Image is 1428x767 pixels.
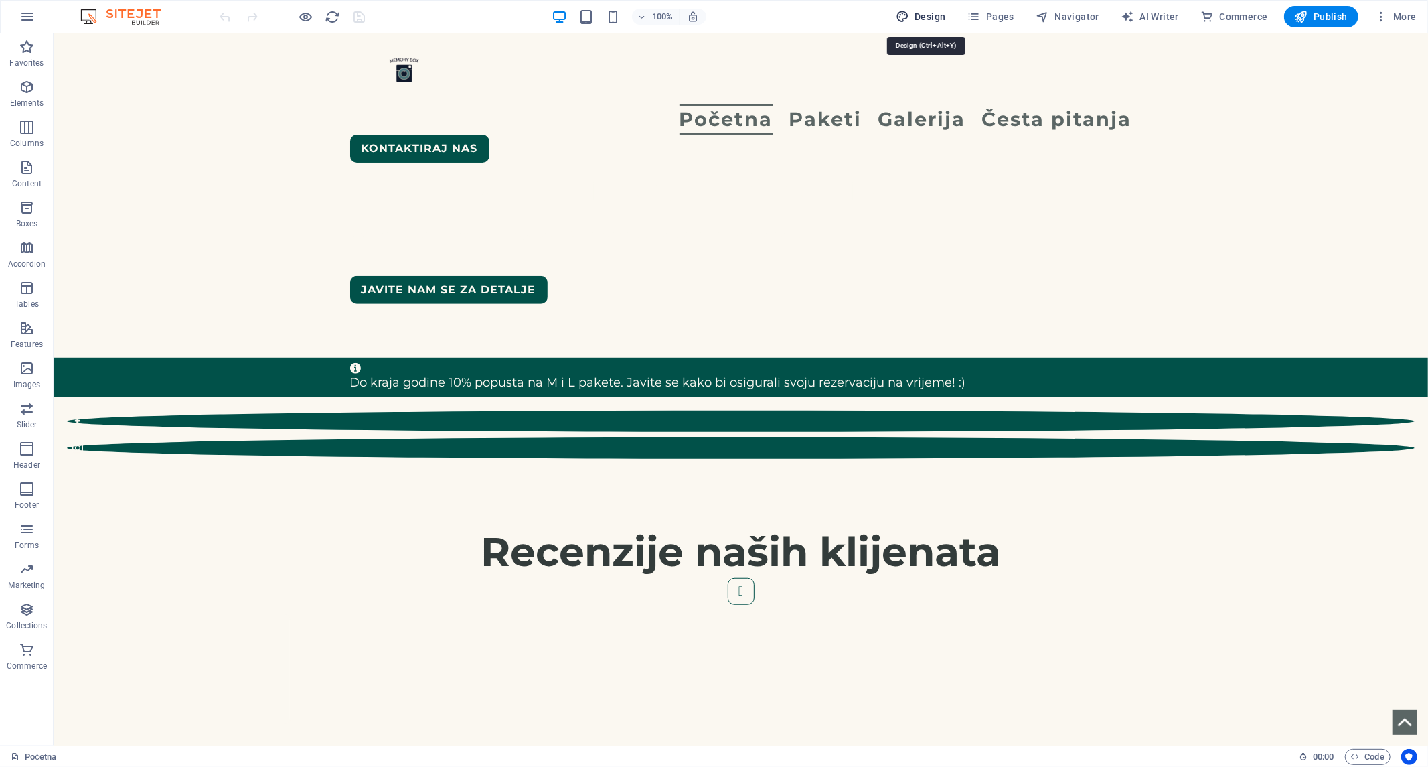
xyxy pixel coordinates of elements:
p: Favorites [9,58,44,68]
p: Tables [15,299,39,309]
span: More [1374,10,1417,23]
button: Commerce [1195,6,1273,27]
span: Code [1351,749,1384,765]
h6: 100% [652,9,673,25]
p: Columns [10,138,44,149]
p: Content [12,178,42,189]
span: : [1322,752,1324,762]
span: 00 00 [1313,749,1334,765]
p: Marketing [8,580,45,591]
h6: Session time [1299,749,1334,765]
span: AI Writer [1121,10,1179,23]
span: Design [896,10,946,23]
span: Navigator [1036,10,1099,23]
p: Slider [17,419,37,430]
span: Commerce [1200,10,1268,23]
p: Boxes [16,218,38,229]
p: Features [11,339,43,350]
i: Reload page [325,9,341,25]
button: reload [325,9,341,25]
p: Forms [15,540,39,551]
button: More [1369,6,1422,27]
button: Click here to leave preview mode and continue editing [298,9,314,25]
button: Design [890,6,951,27]
p: Elements [10,98,44,109]
button: 100% [632,9,680,25]
button: Publish [1284,6,1358,27]
button: Usercentrics [1401,749,1417,765]
i: On resize automatically adjust zoom level to fit chosen device. [687,11,699,23]
p: Accordion [8,259,46,269]
p: Images [13,379,41,390]
p: Header [13,460,40,470]
button: Pages [962,6,1020,27]
p: Commerce [7,660,47,671]
p: Collections [6,620,47,631]
button: AI Writer [1115,6,1184,27]
p: Footer [15,500,39,510]
a: Click to cancel selection. Double-click to open Pages [11,749,56,765]
img: Editor Logo [77,9,177,25]
span: Pages [967,10,1014,23]
span: Publish [1295,10,1348,23]
button: Code [1345,749,1391,765]
button: Navigator [1030,6,1105,27]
